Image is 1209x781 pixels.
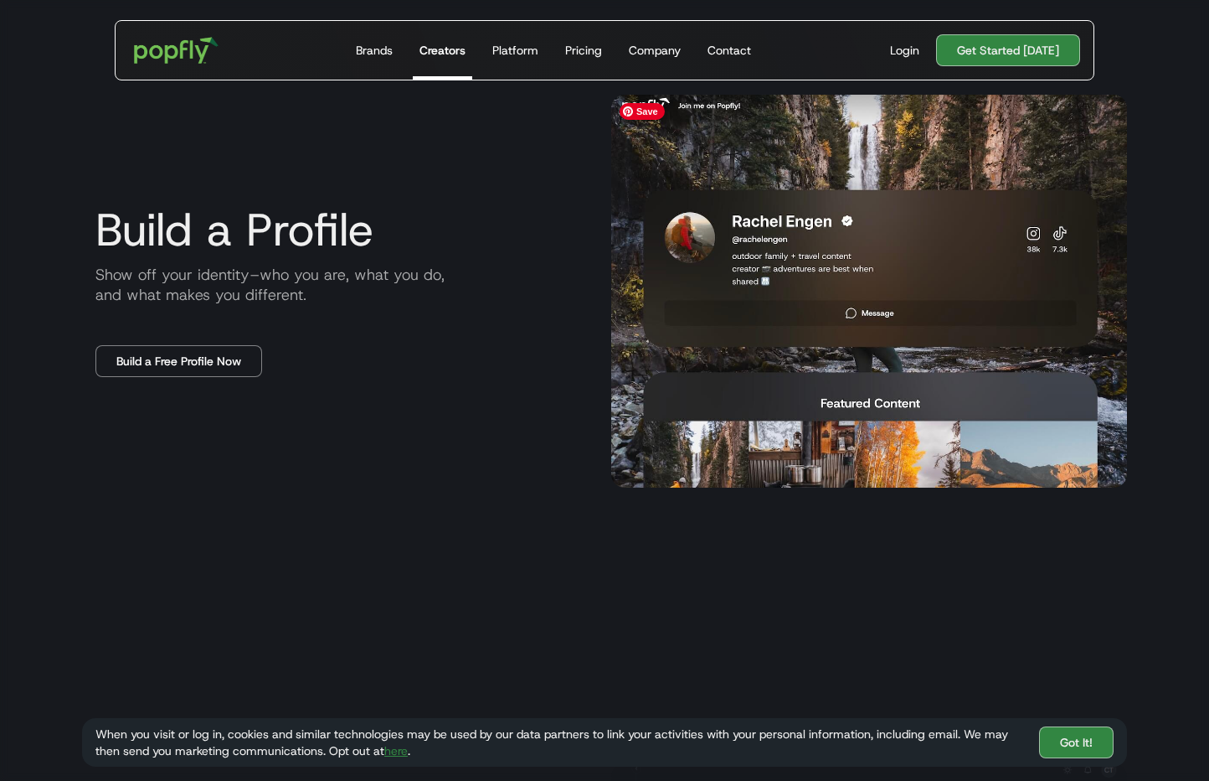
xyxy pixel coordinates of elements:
[419,42,466,59] div: Creators
[356,42,393,59] div: Brands
[707,42,751,59] div: Contact
[349,21,399,80] a: Brands
[413,21,472,80] a: Creators
[82,265,598,305] p: Show off your identity–who you are, what you do, and what makes you different.
[1039,727,1114,758] a: Got It!
[620,103,665,120] span: Save
[492,42,538,59] div: Platform
[936,34,1080,66] a: Get Started [DATE]
[486,21,545,80] a: Platform
[883,42,926,59] a: Login
[82,204,598,255] h3: Build a Profile
[629,42,681,59] div: Company
[95,345,262,377] a: Build a Free Profile Now
[95,726,1026,759] div: When you visit or log in, cookies and similar technologies may be used by our data partners to li...
[890,42,919,59] div: Login
[558,21,609,80] a: Pricing
[622,21,687,80] a: Company
[701,21,758,80] a: Contact
[565,42,602,59] div: Pricing
[384,743,408,758] a: here
[122,25,230,75] a: home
